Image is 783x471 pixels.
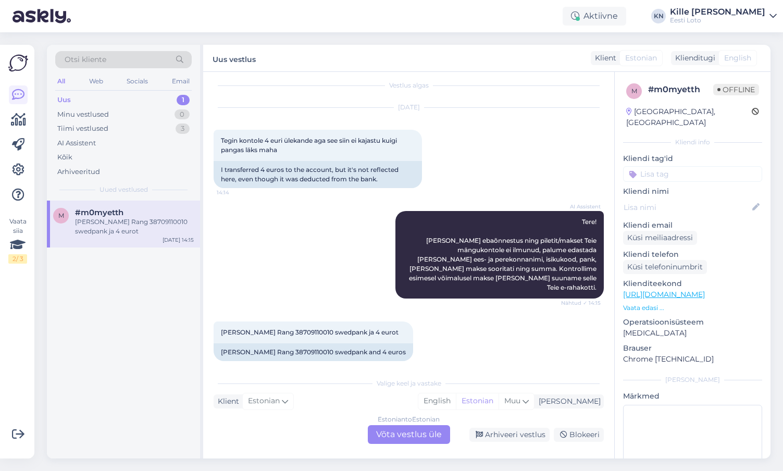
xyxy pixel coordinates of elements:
div: [PERSON_NAME] Rang 38709110010 swedpank and 4 euros [214,343,413,361]
div: 0 [175,109,190,120]
div: Klient [591,53,616,64]
div: # m0myetth [648,83,713,96]
p: Vaata edasi ... [623,303,762,313]
div: I transferred 4 euros to the account, but it's not reflected here, even though it was deducted fr... [214,161,422,188]
span: Offline [713,84,759,95]
span: Estonian [625,53,657,64]
p: Kliendi nimi [623,186,762,197]
div: English [418,393,456,409]
p: Kliendi telefon [623,249,762,260]
span: 14:15 [217,362,256,369]
span: English [724,53,751,64]
span: 14:14 [217,189,256,196]
span: [PERSON_NAME] Rang 38709110010 swedpank ja 4 eurot [221,328,399,336]
div: All [55,75,67,88]
span: Muu [504,396,520,405]
div: Arhiveeritud [57,167,100,177]
p: Chrome [TECHNICAL_ID] [623,354,762,365]
div: Tiimi vestlused [57,123,108,134]
div: Web [87,75,105,88]
div: Estonian to Estonian [378,415,440,424]
span: #m0myetth [75,208,123,217]
span: m [631,87,637,95]
div: Eesti Loto [670,16,765,24]
span: Nähtud ✓ 14:15 [561,299,601,307]
div: Arhiveeri vestlus [469,428,550,442]
p: Kliendi email [623,220,762,231]
div: Blokeeri [554,428,604,442]
div: Valige keel ja vastake [214,379,604,388]
div: Aktiivne [563,7,626,26]
div: Vaata siia [8,217,27,264]
a: [URL][DOMAIN_NAME] [623,290,705,299]
div: Socials [125,75,150,88]
div: Küsi meiliaadressi [623,231,697,245]
div: [GEOGRAPHIC_DATA], [GEOGRAPHIC_DATA] [626,106,752,128]
input: Lisa nimi [624,202,750,213]
span: Uued vestlused [100,185,148,194]
div: [PERSON_NAME] [535,396,601,407]
div: Uus [57,95,71,105]
div: Kille [PERSON_NAME] [670,8,765,16]
p: [MEDICAL_DATA] [623,328,762,339]
span: Tegin kontole 4 euri ülekande aga see siin ei kajastu kuigi pangas läks maha [221,137,399,154]
span: Otsi kliente [65,54,106,65]
div: Minu vestlused [57,109,109,120]
label: Uus vestlus [213,51,256,65]
div: Vestlus algas [214,81,604,90]
div: Email [170,75,192,88]
input: Lisa tag [623,166,762,182]
div: Kõik [57,152,72,163]
div: [DATE] 14:15 [163,236,194,244]
div: AI Assistent [57,138,96,148]
p: Kliendi tag'id [623,153,762,164]
div: 3 [176,123,190,134]
p: Brauser [623,343,762,354]
div: Kliendi info [623,138,762,147]
div: Klienditugi [671,53,715,64]
div: Klient [214,396,239,407]
p: Operatsioonisüsteem [623,317,762,328]
a: Kille [PERSON_NAME]Eesti Loto [670,8,777,24]
div: 1 [177,95,190,105]
p: Märkmed [623,391,762,402]
p: Klienditeekond [623,278,762,289]
span: m [58,212,64,219]
div: Võta vestlus üle [368,425,450,444]
span: Estonian [248,395,280,407]
span: AI Assistent [562,203,601,210]
div: [PERSON_NAME] Rang 38709110010 swedpank ja 4 eurot [75,217,194,236]
div: [PERSON_NAME] [623,375,762,385]
div: KN [651,9,666,23]
div: 2 / 3 [8,254,27,264]
img: Askly Logo [8,53,28,73]
div: Estonian [456,393,499,409]
div: [DATE] [214,103,604,112]
div: Küsi telefoninumbrit [623,260,707,274]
